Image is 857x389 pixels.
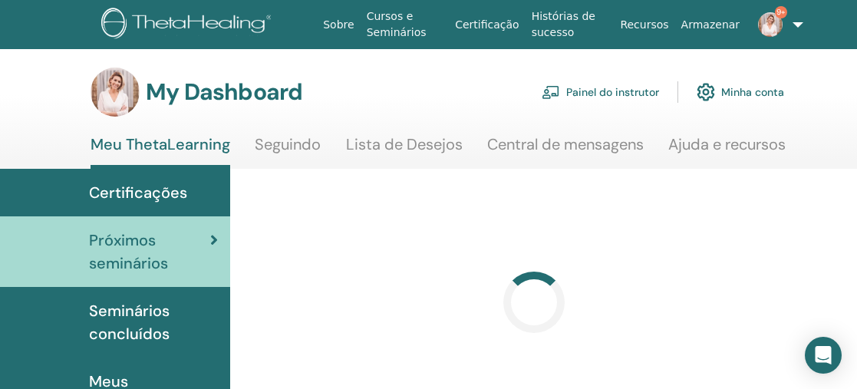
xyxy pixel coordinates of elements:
[89,181,187,204] span: Certificações
[346,135,463,165] a: Lista de Desejos
[526,2,615,47] a: Histórias de sucesso
[449,11,525,39] a: Certificação
[805,337,842,374] div: Open Intercom Messenger
[89,229,210,275] span: Próximos seminários
[675,11,746,39] a: Armazenar
[668,135,786,165] a: Ajuda e recursos
[542,75,659,109] a: Painel do instrutor
[758,12,783,37] img: default.jpg
[542,85,560,99] img: chalkboard-teacher.svg
[91,135,230,169] a: Meu ThetaLearning
[255,135,321,165] a: Seguindo
[146,78,302,106] h3: My Dashboard
[614,11,674,39] a: Recursos
[697,79,715,105] img: cog.svg
[91,68,140,117] img: default.jpg
[89,299,218,345] span: Seminários concluídos
[101,8,277,42] img: logo.png
[775,6,787,18] span: 9+
[361,2,450,47] a: Cursos e Seminários
[697,75,784,109] a: Minha conta
[487,135,644,165] a: Central de mensagens
[317,11,360,39] a: Sobre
